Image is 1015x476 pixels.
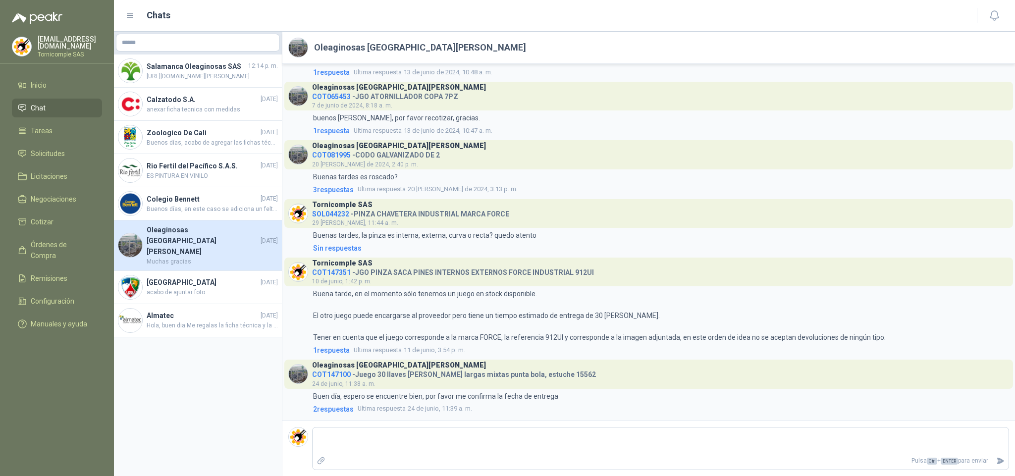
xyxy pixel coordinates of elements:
[12,190,102,209] a: Negociaciones
[147,288,278,297] span: acabo de ajuntar foto
[261,95,278,104] span: [DATE]
[12,76,102,95] a: Inicio
[927,458,937,465] span: Ctrl
[147,127,259,138] h4: Zoologico De Cali
[311,404,1009,415] a: 2respuestasUltima respuesta24 de junio, 11:39 a. m.
[313,391,558,402] p: Buen día, espero se encuentre bien, por favor me confirma la fecha de entrega
[31,80,47,91] span: Inicio
[313,171,398,182] p: Buenas tardes es roscado?
[31,273,67,284] span: Remisiones
[12,99,102,117] a: Chat
[147,105,278,114] span: anexar ficha tecnica con medidas
[354,345,402,355] span: Ultima respuesta
[312,278,372,285] span: 10 de junio, 1:42 p. m.
[31,216,53,227] span: Cotizar
[31,148,65,159] span: Solicitudes
[354,345,465,355] span: 11 de junio, 3:54 p. m.
[289,38,308,57] img: Company Logo
[312,151,351,159] span: COT081995
[358,404,472,414] span: 24 de junio, 11:39 a. m.
[289,263,308,281] img: Company Logo
[147,194,259,205] h4: Colegio Bennett
[354,67,402,77] span: Ultima respuesta
[147,224,259,257] h4: Oleaginosas [GEOGRAPHIC_DATA][PERSON_NAME]
[311,67,1009,78] a: 1respuestaUltima respuesta13 de junio de 2024, 10:48 a. m.
[12,121,102,140] a: Tareas
[312,363,486,368] h3: Oleaginosas [GEOGRAPHIC_DATA][PERSON_NAME]
[12,12,62,24] img: Logo peakr
[354,126,402,136] span: Ultima respuesta
[313,243,362,254] div: Sin respuestas
[358,184,406,194] span: Ultima respuesta
[313,230,536,241] p: Buenas tardes, la pinza es interna, externa, curva o recta? quedo atento
[312,149,486,158] h4: - CODO GALVANIZADO DE 2
[312,93,351,101] span: COT065453
[147,94,259,105] h4: Calzatodo S.A.
[312,85,486,90] h3: Oleaginosas [GEOGRAPHIC_DATA][PERSON_NAME]
[313,452,329,470] label: Adjuntar archivos
[289,204,308,223] img: Company Logo
[118,309,142,332] img: Company Logo
[313,125,350,136] span: 1 respuesta
[114,121,282,154] a: Company LogoZoologico De Cali[DATE]Buenos días, acabo de agregar las fichas técnicas. de ambos mo...
[313,404,354,415] span: 2 respuesta s
[312,368,596,377] h4: - Juego 30 llaves [PERSON_NAME] largas mixtas punta bola, estuche 15562
[313,112,480,123] p: buenos [PERSON_NAME], por favor recotizar, gracias.
[38,36,102,50] p: [EMAIL_ADDRESS][DOMAIN_NAME]
[311,243,1009,254] a: Sin respuestas
[12,315,102,333] a: Manuales y ayuda
[312,102,392,109] span: 7 de junio de 2024, 8:18 a. m.
[147,171,278,181] span: ES PINTURA EN VINILO
[114,220,282,271] a: Company LogoOleaginosas [GEOGRAPHIC_DATA][PERSON_NAME][DATE]Muchas gracias
[147,61,246,72] h4: Salamanca Oleaginosas SAS
[311,345,1009,356] a: 1respuestaUltima respuesta11 de junio, 3:54 p. m.
[354,126,492,136] span: 13 de junio de 2024, 10:47 a. m.
[261,194,278,204] span: [DATE]
[313,288,886,343] p: Buena tarde, en el momento sólo tenemos un juego en stock disponible. El otro juego puede encarga...
[358,184,518,194] span: 20 [PERSON_NAME] de 2024, 3:13 p. m.
[114,54,282,88] a: Company LogoSalamanca Oleaginosas SAS12:14 p. m.[URL][DOMAIN_NAME][PERSON_NAME]
[114,271,282,304] a: Company Logo[GEOGRAPHIC_DATA][DATE]acabo de ajuntar foto
[261,236,278,246] span: [DATE]
[147,138,278,148] span: Buenos días, acabo de agregar las fichas técnicas. de ambos mosquetones, son exactamente los mismos.
[147,72,278,81] span: [URL][DOMAIN_NAME][PERSON_NAME]
[38,52,102,57] p: Tornicomple SAS
[147,205,278,214] span: Buenos días, en este caso se adiciona un felte domicilio de $8000 ya que no se cobraba si se comp...
[118,125,142,149] img: Company Logo
[31,239,93,261] span: Órdenes de Compra
[147,8,170,22] h1: Chats
[312,208,509,217] h4: - PINZA CHAVETERA INDUSTRIAL MARCA FORCE
[118,192,142,215] img: Company Logo
[329,452,993,470] p: Pulsa + para enviar
[312,90,486,100] h4: - JGO ATORNILLADOR COPA 7PZ
[31,296,74,307] span: Configuración
[114,304,282,337] a: Company LogoAlmatec[DATE]Hola, buen dia Me regalas la ficha técnica y la ficha de seguridad del t...
[31,125,53,136] span: Tareas
[12,269,102,288] a: Remisiones
[12,212,102,231] a: Cotizar
[31,318,87,329] span: Manuales y ayuda
[118,233,142,257] img: Company Logo
[12,167,102,186] a: Licitaciones
[114,154,282,187] a: Company LogoRio Fertil del Pacífico S.A.S.[DATE]ES PINTURA EN VINILO
[312,202,373,208] h3: Tornicomple SAS
[311,184,1009,195] a: 3respuestasUltima respuesta20 [PERSON_NAME] de 2024, 3:13 p. m.
[31,171,67,182] span: Licitaciones
[312,268,351,276] span: COT147351
[312,219,398,226] span: 29 [PERSON_NAME], 11:44 a. m.
[312,380,375,387] span: 24 de junio, 11:38 a. m.
[312,210,349,218] span: SOL044232
[261,311,278,320] span: [DATE]
[313,67,350,78] span: 1 respuesta
[312,161,418,168] span: 20 [PERSON_NAME] de 2024, 2:40 p. m.
[31,194,76,205] span: Negociaciones
[31,103,46,113] span: Chat
[12,235,102,265] a: Órdenes de Compra
[114,187,282,220] a: Company LogoColegio Bennett[DATE]Buenos días, en este caso se adiciona un felte domicilio de $800...
[992,452,1009,470] button: Enviar
[147,160,259,171] h4: Rio Fertil del Pacífico S.A.S.
[354,67,492,77] span: 13 de junio de 2024, 10:48 a. m.
[261,161,278,170] span: [DATE]
[147,257,278,266] span: Muchas gracias
[289,145,308,164] img: Company Logo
